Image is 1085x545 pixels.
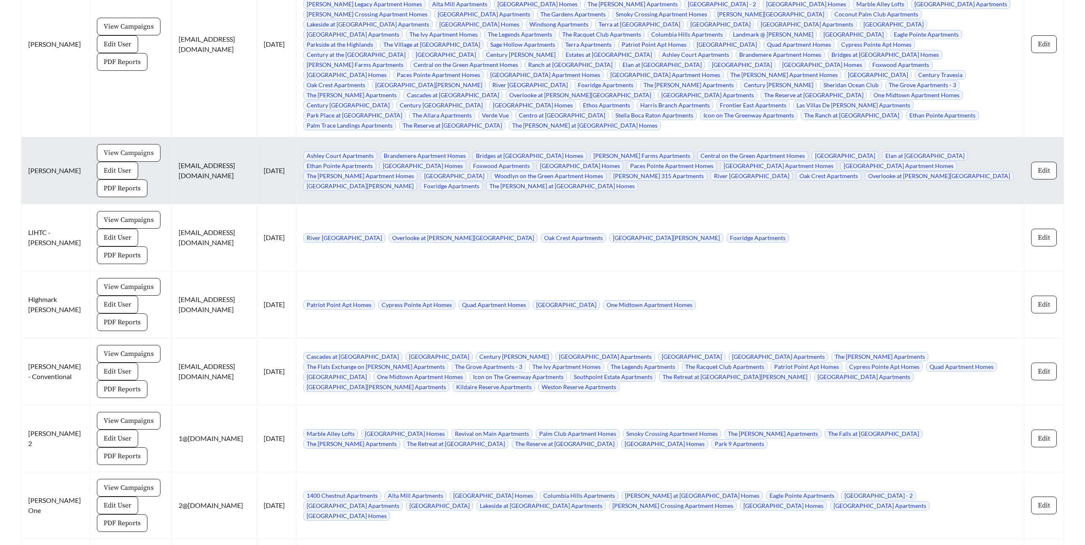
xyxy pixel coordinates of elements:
[257,271,297,338] td: [DATE]
[700,111,797,120] span: Icon on The Greenway Apartments
[406,501,473,510] span: [GEOGRAPHIC_DATA]
[580,101,633,110] span: Ethos Apartments
[658,91,757,100] span: [GEOGRAPHIC_DATA] Apartments
[303,352,402,361] span: Cascades at [GEOGRAPHIC_DATA]
[812,151,879,160] span: [GEOGRAPHIC_DATA]
[687,20,754,29] span: [GEOGRAPHIC_DATA]
[104,215,154,225] span: View Campaigns
[838,40,915,49] span: Cypress Pointe Apt Homes
[820,80,882,90] span: Sheridan Ocean Club
[452,362,526,371] span: The Grove Apartments - 3
[303,429,358,438] span: Marble Alley Lofts
[1031,35,1057,53] button: Edit
[421,171,488,181] span: [GEOGRAPHIC_DATA]
[104,433,131,443] span: Edit User
[1038,433,1050,443] span: Edit
[97,162,138,179] button: Edit User
[640,80,737,90] span: The [PERSON_NAME] Apartments
[708,60,775,69] span: [GEOGRAPHIC_DATA]
[97,447,147,465] button: PDF Reports
[627,161,717,171] span: Paces Pointe Apartment Homes
[537,161,623,171] span: [GEOGRAPHIC_DATA] Homes
[1031,497,1057,514] button: Edit
[97,278,160,296] button: View Campaigns
[406,352,473,361] span: [GEOGRAPHIC_DATA]
[361,429,448,438] span: [GEOGRAPHIC_DATA] Homes
[612,10,711,19] span: Smoky Crossing Apartment Homes
[727,70,841,80] span: The [PERSON_NAME] Apartment Homes
[820,30,887,39] span: [GEOGRAPHIC_DATA]
[303,20,433,29] span: Lakeside at [GEOGRAPHIC_DATA] Apartments
[693,40,760,49] span: [GEOGRAPHIC_DATA]
[659,372,811,382] span: The Retreat at [GEOGRAPHIC_DATA][PERSON_NAME]
[303,300,375,310] span: Patriot Point Apt Homes
[487,40,559,49] span: Sage Hollow Apartments
[172,137,257,204] td: [EMAIL_ADDRESS][DOMAIN_NAME]
[404,91,502,100] span: Cascades at [GEOGRAPHIC_DATA]
[104,166,131,176] span: Edit User
[865,171,1013,181] span: Overlooke at [PERSON_NAME][GEOGRAPHIC_DATA]
[562,40,615,49] span: Terra Apartments
[303,161,376,171] span: Ethan Pointe Apartments
[729,352,828,361] span: [GEOGRAPHIC_DATA] Apartments
[658,352,725,361] span: [GEOGRAPHIC_DATA]
[409,111,475,120] span: The Allara Apartments
[97,215,160,223] a: View Campaigns
[1038,232,1050,243] span: Edit
[104,232,131,243] span: Edit User
[303,439,400,449] span: The [PERSON_NAME] Apartments
[303,10,431,19] span: [PERSON_NAME] Crossing Apartment Homes
[380,40,484,49] span: The Village at [GEOGRAPHIC_DATA]
[257,204,297,271] td: [DATE]
[1038,39,1050,49] span: Edit
[740,501,827,510] span: [GEOGRAPHIC_DATA] Homes
[257,338,297,405] td: [DATE]
[603,300,696,310] span: One Midtown Apartment Homes
[757,20,857,29] span: [GEOGRAPHIC_DATA] Apartments
[730,30,817,39] span: Landmark @ [PERSON_NAME]
[21,338,90,405] td: [PERSON_NAME] - Conventional
[385,491,446,500] span: Alta Mill Apartments
[470,161,533,171] span: Foxwood Apartments
[257,472,297,539] td: [DATE]
[869,60,933,69] span: Foxwood Apartments
[379,161,466,171] span: [GEOGRAPHIC_DATA] Homes
[766,491,838,500] span: Eagle Pointe Apartments
[97,380,147,398] button: PDF Reports
[659,50,732,59] span: Ashley Court Apartments
[796,171,861,181] span: Oak Crest Apartments
[406,30,481,39] span: The Ivy Apartment Homes
[303,101,393,110] span: Century [GEOGRAPHIC_DATA]
[303,40,377,49] span: Parkside at the Highlands
[882,151,968,160] span: Elan at [GEOGRAPHIC_DATA]
[303,80,369,90] span: Oak Crest Apartments
[399,121,505,130] span: The Reserve at [GEOGRAPHIC_DATA]
[372,80,486,90] span: [GEOGRAPHIC_DATA][PERSON_NAME]
[483,50,559,59] span: Century [PERSON_NAME]
[516,111,609,120] span: Centro at [GEOGRAPHIC_DATA]
[793,101,914,110] span: Las Villas De [PERSON_NAME] Apartments
[682,362,767,371] span: The Racquet Club Apartments
[97,497,138,514] button: Edit User
[711,439,767,449] span: Park 9 Apartments
[104,500,131,510] span: Edit User
[885,80,959,90] span: The Grove Apartments - 3
[801,111,903,120] span: The Ranch at [GEOGRAPHIC_DATA]
[570,372,656,382] span: Southpoint Estate Apartments
[841,491,916,500] span: [GEOGRAPHIC_DATA] - 2
[104,250,141,260] span: PDF Reports
[541,233,606,243] span: Oak Crest Apartments
[526,20,592,29] span: Windsong Apartments
[610,171,707,181] span: [PERSON_NAME] 315 Apartments
[890,30,962,39] span: Eagle Pointe Apartments
[623,429,721,438] span: Smoky Crossing Apartment Homes
[487,70,604,80] span: [GEOGRAPHIC_DATA] Apartment Homes
[711,171,793,181] span: River [GEOGRAPHIC_DATA]
[637,101,713,110] span: Harris Branch Apartments
[104,384,141,394] span: PDF Reports
[870,91,963,100] span: One Midtown Apartment Homes
[736,50,825,59] span: Brandemere Apartment Homes
[459,300,529,310] span: Quad Apartment Homes
[906,111,979,120] span: Ethan Pointe Apartments
[374,372,466,382] span: One Midtown Apartment Homes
